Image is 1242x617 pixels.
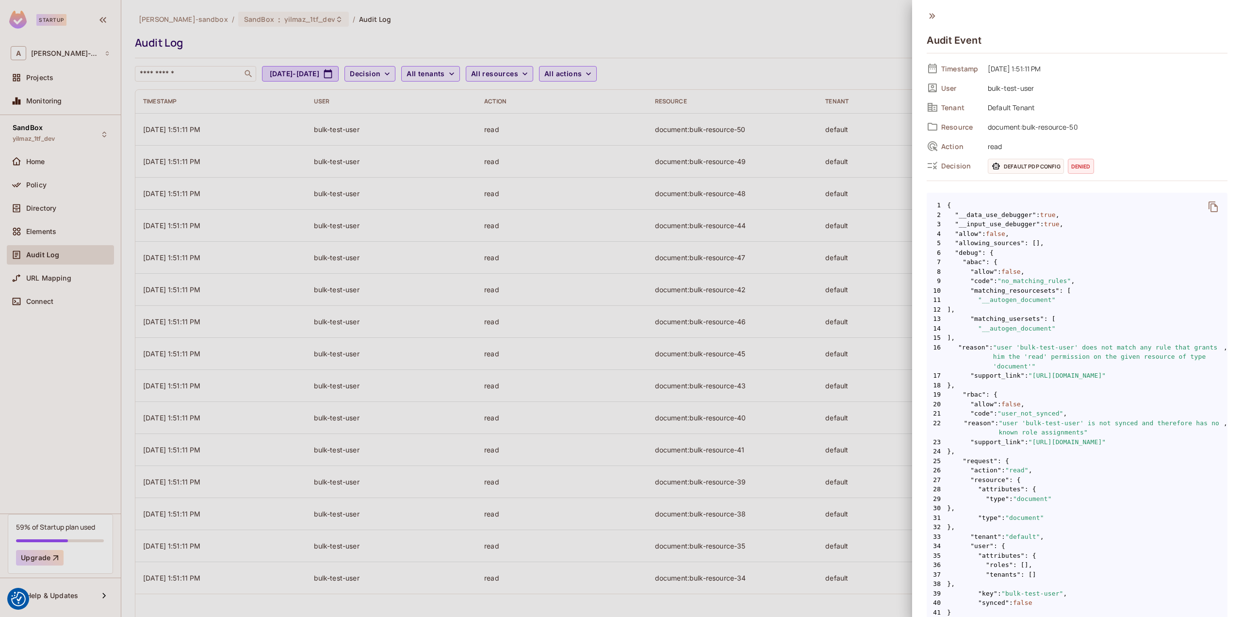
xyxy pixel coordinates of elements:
[970,371,1025,381] span: "support_link"
[970,286,1059,296] span: "matching_resourcesets"
[927,200,947,210] span: 1
[963,257,986,267] span: "abac"
[927,475,947,485] span: 27
[1025,551,1036,561] span: : {
[927,409,947,418] span: 21
[1063,409,1067,418] span: ,
[978,598,1009,608] span: "synced"
[1029,371,1106,381] span: "[URL][DOMAIN_NAME]"
[11,592,26,606] button: Consent Preferences
[1060,286,1071,296] span: : [
[1060,219,1063,229] span: ,
[994,276,997,286] span: :
[927,579,947,589] span: 38
[1063,589,1067,599] span: ,
[963,390,986,400] span: "rbac"
[1040,210,1056,220] span: true
[970,276,994,286] span: "code"
[1009,494,1013,504] span: :
[970,475,1009,485] span: "resource"
[927,598,947,608] span: 40
[927,400,947,409] span: 20
[978,589,997,599] span: "key"
[927,456,947,466] span: 25
[927,532,947,542] span: 33
[955,238,1025,248] span: "allowing_sources"
[1224,343,1227,371] span: ,
[1001,400,1021,409] span: false
[927,229,947,239] span: 4
[1001,513,1005,523] span: :
[927,447,1227,456] span: },
[1005,466,1029,475] span: "read"
[927,371,947,381] span: 17
[997,276,1071,286] span: "no_matching_rules"
[997,409,1063,418] span: "user_not_synced"
[927,503,947,513] span: 30
[927,276,947,286] span: 9
[927,248,947,258] span: 6
[994,541,1005,551] span: : {
[970,532,1001,542] span: "tenant"
[988,159,1064,174] span: Default PDP config
[983,82,1227,94] span: bulk-test-user
[927,324,947,334] span: 14
[927,267,947,277] span: 8
[927,579,1227,589] span: },
[927,34,981,46] h4: Audit Event
[927,381,1227,390] span: },
[927,484,947,494] span: 28
[941,142,980,151] span: Action
[927,447,947,456] span: 24
[927,522,947,532] span: 32
[1036,210,1040,220] span: :
[1005,532,1040,542] span: "default"
[927,522,1227,532] span: },
[1068,159,1094,174] span: denied
[978,513,1001,523] span: "type"
[1005,513,1044,523] span: "document"
[927,343,947,371] span: 16
[982,248,994,258] span: : {
[989,343,993,371] span: :
[978,324,1056,334] span: "__autogen_document"
[927,503,1227,513] span: },
[955,219,1040,229] span: "__input_use_debugger"
[986,494,1009,504] span: "type"
[986,570,1021,580] span: "tenants"
[1071,276,1075,286] span: ,
[1021,400,1025,409] span: ,
[927,219,947,229] span: 3
[1025,371,1029,381] span: :
[927,381,947,390] span: 18
[941,122,980,132] span: Resource
[947,200,951,210] span: {
[927,466,947,475] span: 26
[1040,219,1044,229] span: :
[1029,437,1106,447] span: "[URL][DOMAIN_NAME]"
[927,333,1227,343] span: ],
[927,305,1227,315] span: ],
[1001,466,1005,475] span: :
[997,267,1001,277] span: :
[927,257,947,267] span: 7
[1040,532,1044,542] span: ,
[941,161,980,170] span: Decision
[1025,484,1036,494] span: : {
[927,314,947,324] span: 13
[927,551,947,561] span: 35
[11,592,26,606] img: Revisit consent button
[970,466,1001,475] span: "action"
[958,343,989,371] span: "reason"
[983,101,1227,113] span: Default Tenant
[927,541,947,551] span: 34
[927,333,947,343] span: 15
[941,103,980,112] span: Tenant
[978,484,1025,494] span: "attributes"
[1001,532,1005,542] span: :
[927,437,947,447] span: 23
[1009,598,1013,608] span: :
[970,314,1044,324] span: "matching_usersets"
[1021,267,1025,277] span: ,
[1025,437,1029,447] span: :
